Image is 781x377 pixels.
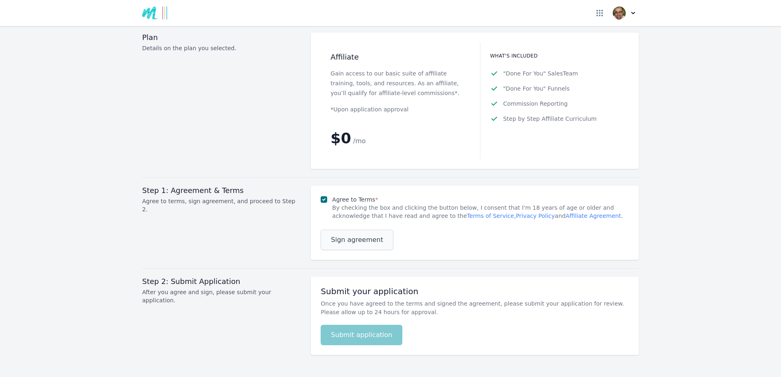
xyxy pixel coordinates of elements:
[503,100,568,108] span: Commission Reporting
[142,197,301,213] p: Agree to terms, sign agreement, and proceed to Step 2.
[332,204,629,220] p: By checking the box and clicking the button below, I consent that I'm 18 years of age or older an...
[353,137,366,145] span: /mo
[142,33,301,42] h3: Plan
[503,115,597,123] span: Step by Step Affiliate Curriculum
[490,52,619,60] h3: What's included
[142,277,301,286] h3: Step 2: Submit Application
[330,52,460,62] h2: Affiliate
[516,213,555,219] a: Privacy Policy
[142,288,301,304] p: After you agree and sign, please submit your application.
[142,186,301,195] h3: Step 1: Agreement & Terms
[330,130,351,146] span: $0
[142,44,301,52] p: Details on the plan you selected.
[330,70,459,96] span: Gain access to our basic suite of affiliate training, tools, and resources. As an affiliate, you’...
[330,106,408,113] span: *Upon application approval
[503,69,578,78] span: "Done For You" SalesTeam
[467,213,514,219] a: Terms of Service
[331,235,383,245] span: Sign agreement
[321,286,629,296] h3: Submit your application
[321,230,393,250] button: Sign agreement
[503,84,570,93] span: "Done For You" Funnels
[321,299,629,317] p: Once you have agreed to the terms and signed the agreement, please submit your application for re...
[332,196,378,203] label: Agree to Terms
[566,213,621,219] a: Affiliate Agreement
[321,325,402,345] button: Submit application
